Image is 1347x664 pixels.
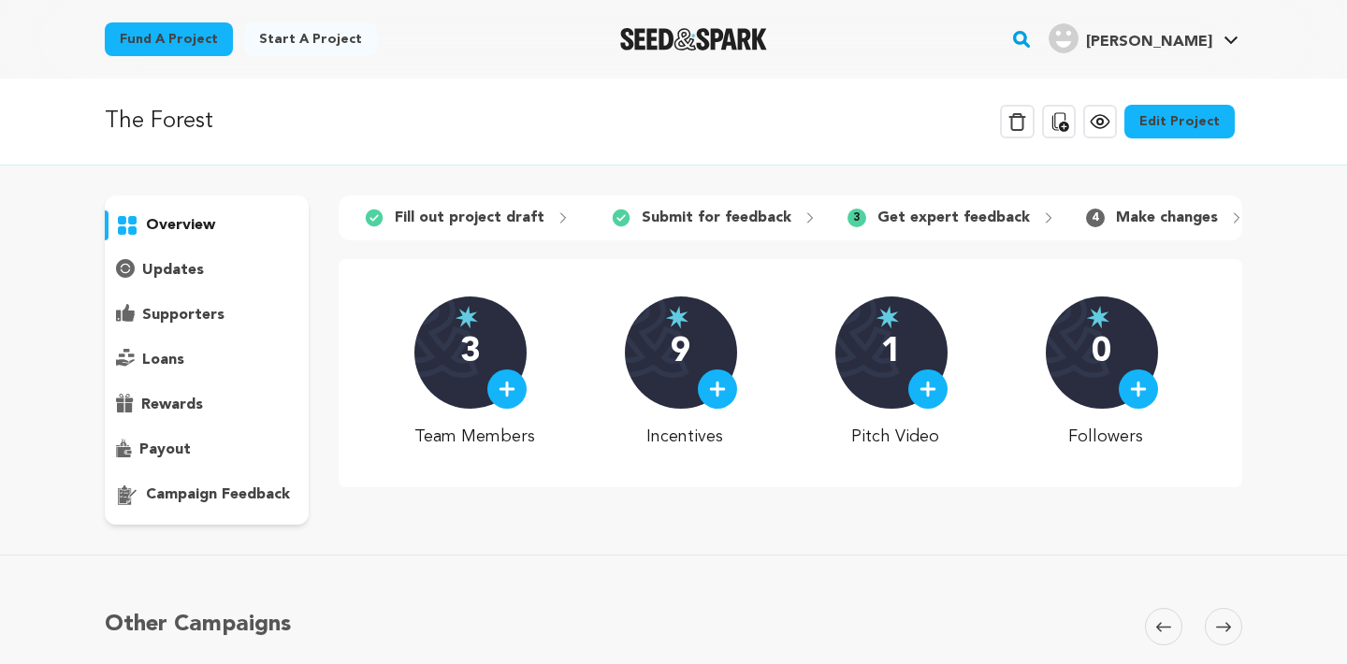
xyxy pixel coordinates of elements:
[1049,23,1079,53] img: user.png
[1092,334,1111,371] p: 0
[460,334,480,371] p: 3
[139,439,191,461] p: payout
[835,424,956,450] p: Pitch Video
[499,381,515,397] img: plus.svg
[146,214,215,237] p: overview
[671,334,690,371] p: 9
[642,207,791,229] p: Submit for feedback
[847,209,866,227] span: 3
[1045,20,1242,59] span: David M.'s Profile
[1086,209,1105,227] span: 4
[142,349,184,371] p: loans
[105,480,309,510] button: campaign feedback
[881,334,901,371] p: 1
[620,28,767,51] a: Seed&Spark Homepage
[1046,424,1166,450] p: Followers
[105,435,309,465] button: payout
[1130,381,1147,397] img: plus.svg
[105,22,233,56] a: Fund a project
[1045,20,1242,53] a: David M.'s Profile
[620,28,767,51] img: Seed&Spark Logo Dark Mode
[142,304,224,326] p: supporters
[105,390,309,420] button: rewards
[395,207,544,229] p: Fill out project draft
[105,345,309,375] button: loans
[877,207,1030,229] p: Get expert feedback
[146,484,290,506] p: campaign feedback
[105,255,309,285] button: updates
[625,424,746,450] p: Incentives
[105,300,309,330] button: supporters
[105,608,291,642] h5: Other Campaigns
[1086,35,1212,50] span: [PERSON_NAME]
[414,424,535,450] p: Team Members
[1124,105,1235,138] a: Edit Project
[105,210,309,240] button: overview
[1049,23,1212,53] div: David M.'s Profile
[709,381,726,397] img: plus.svg
[105,105,213,138] p: The Forest
[1116,207,1218,229] p: Make changes
[141,394,203,416] p: rewards
[244,22,377,56] a: Start a project
[920,381,936,397] img: plus.svg
[142,259,204,281] p: updates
